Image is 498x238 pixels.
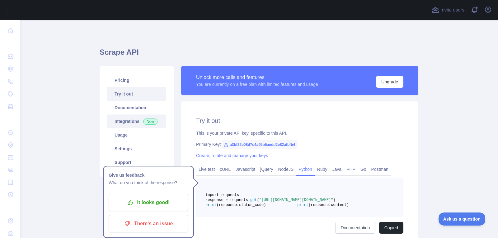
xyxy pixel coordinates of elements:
button: Copied [379,222,403,234]
button: Invite users [430,5,466,15]
h1: Give us feedback [109,171,188,179]
p: There's an issue [113,218,184,229]
span: import requests [205,193,239,197]
a: Documentation [335,222,375,234]
a: Ruby [315,164,330,174]
button: It looks good! [109,194,188,211]
span: response = requests. [205,198,250,202]
a: Integrations New [107,114,166,128]
button: There's an issue [109,215,188,232]
a: Live test [196,164,217,174]
span: print [205,203,217,207]
a: Java [330,164,344,174]
h1: Scrape API [100,47,418,62]
button: Upgrade [376,76,403,88]
div: You are currently on a free plan with limited features and usage [196,81,318,87]
div: This is your private API key, specific to this API. [196,130,403,136]
a: Pricing [107,73,166,87]
p: What do you think of the response? [109,179,188,186]
iframe: Toggle Customer Support [439,212,486,226]
span: (response.content) [308,203,349,207]
span: get [250,198,257,202]
a: jQuery [258,164,275,174]
a: Javascript [233,164,258,174]
h2: Try it out [196,116,403,125]
span: Invite users [440,7,464,14]
span: (response.status_code) [217,203,266,207]
span: a3bf22e08d7c4a95b5aedd2e82afbfb4 [221,140,298,149]
p: It looks good! [113,197,184,208]
a: Usage [107,128,166,142]
a: Python [296,164,315,174]
div: ... [5,202,15,214]
div: Unlock more calls and features [196,74,318,81]
a: Documentation [107,101,166,114]
a: Settings [107,142,166,156]
a: NodeJS [275,164,296,174]
span: "[URL][DOMAIN_NAME][DOMAIN_NAME]" [259,198,333,202]
a: cURL [217,164,233,174]
span: ) [333,198,335,202]
span: ( [257,198,259,202]
a: Try it out [107,87,166,101]
span: print [297,203,308,207]
a: Go [358,164,369,174]
a: Create, rotate and manage your keys [196,153,268,158]
div: Primary Key: [196,141,403,147]
span: New [143,119,157,125]
div: ... [5,113,15,126]
a: Support [107,156,166,169]
a: PHP [344,164,358,174]
a: Postman [369,164,391,174]
div: ... [5,37,15,50]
